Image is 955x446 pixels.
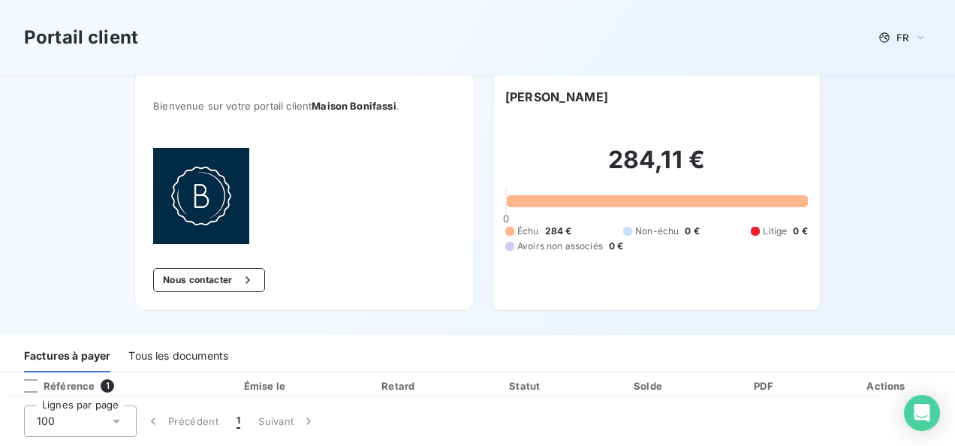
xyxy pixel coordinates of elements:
span: 1 [236,414,240,429]
button: 1 [227,405,249,437]
div: Retard [339,378,460,393]
div: Tous les documents [128,341,228,372]
span: 0 [503,212,509,225]
div: Open Intercom Messenger [904,395,940,431]
span: 100 [37,414,55,429]
span: Échu [517,225,539,238]
span: Avoirs non associés [517,240,603,253]
span: FR [896,32,908,44]
div: Factures à payer [24,341,110,372]
span: 0 € [793,225,807,238]
button: Nous contacter [153,268,264,292]
img: Company logo [153,148,249,244]
h6: [PERSON_NAME] [505,88,608,106]
span: Litige [763,225,787,238]
span: Non-échu [635,225,679,238]
div: Statut [467,378,586,393]
button: Précédent [137,405,227,437]
span: Maison Bonifassi [312,100,396,112]
div: Solde [592,378,707,393]
div: Référence [12,379,95,393]
h3: Portail client [24,24,138,51]
span: 1 [101,379,114,393]
div: Émise le [200,378,333,393]
h2: 284,11 € [505,145,808,190]
span: Bienvenue sur votre portail client . [153,100,456,112]
div: Actions [823,378,952,393]
span: 0 € [609,240,623,253]
span: 0 € [685,225,699,238]
div: PDF [713,378,817,393]
button: Suivant [249,405,325,437]
span: 284 € [545,225,572,238]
